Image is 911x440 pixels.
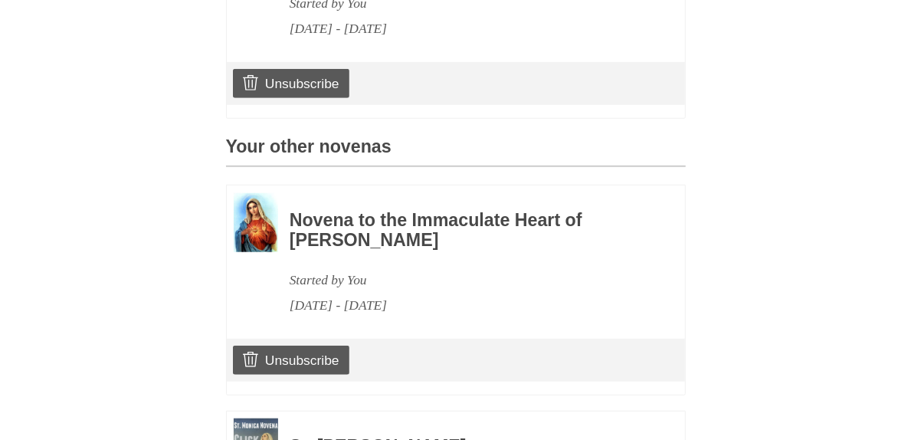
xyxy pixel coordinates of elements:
[233,69,349,98] a: Unsubscribe
[290,293,644,318] div: [DATE] - [DATE]
[234,193,278,252] img: Novena image
[226,137,686,167] h3: Your other novenas
[290,16,644,41] div: [DATE] - [DATE]
[290,211,644,250] h3: Novena to the Immaculate Heart of [PERSON_NAME]
[290,268,644,293] div: Started by You
[233,346,349,375] a: Unsubscribe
